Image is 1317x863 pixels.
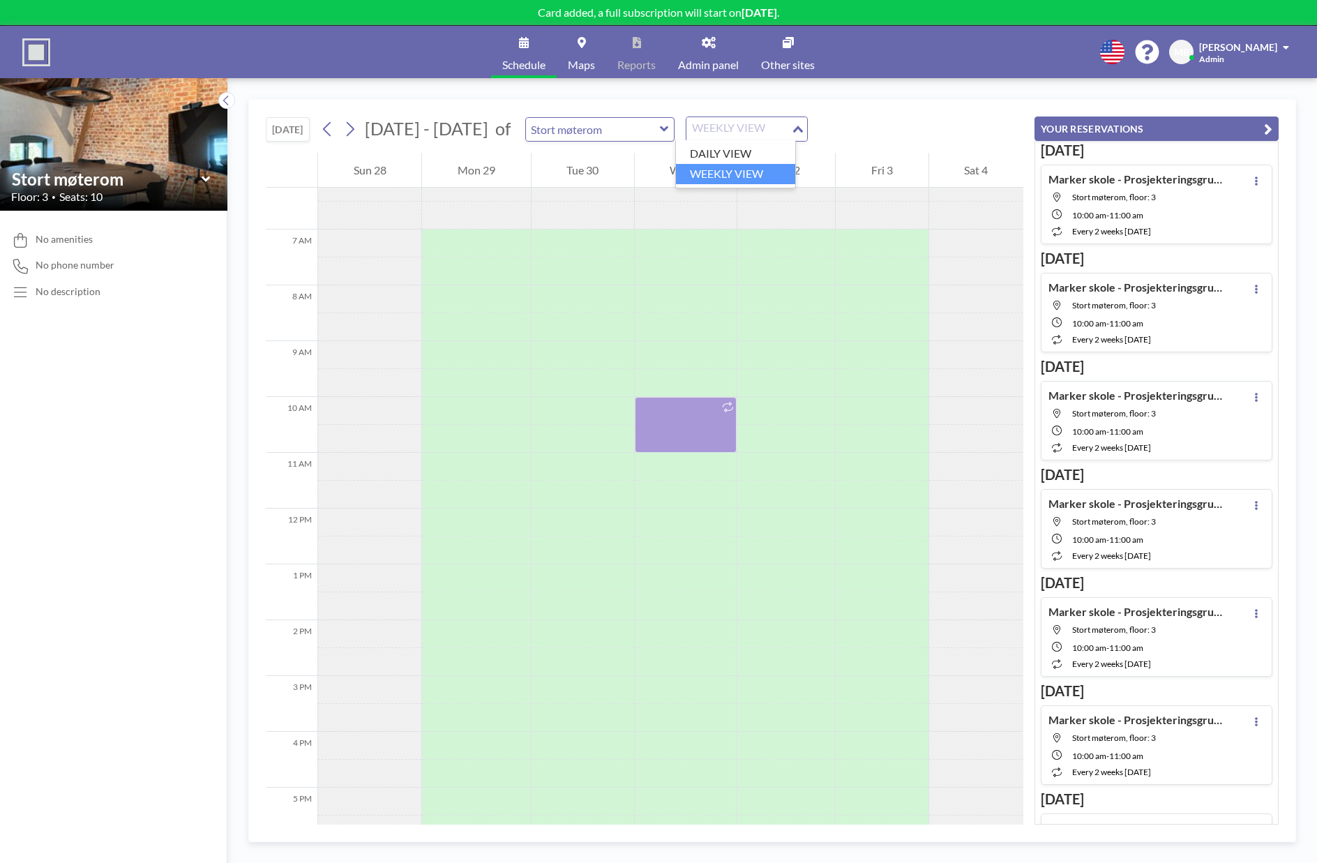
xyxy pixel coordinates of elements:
[266,174,317,230] div: 6 AM
[1199,41,1277,53] span: [PERSON_NAME]
[1072,767,1151,777] span: every 2 weeks [DATE]
[36,285,100,298] div: No description
[1109,426,1143,437] span: 11:00 AM
[266,732,317,788] div: 4 PM
[1106,643,1109,653] span: -
[365,118,488,139] span: [DATE] - [DATE]
[557,26,606,78] a: Maps
[1048,605,1223,619] h4: Marker skole - Prosjekteringsgruppemøte
[1072,408,1156,419] span: Stort møterom, floor: 3
[568,59,595,70] span: Maps
[1041,142,1272,159] h3: [DATE]
[266,117,310,142] button: [DATE]
[1072,659,1151,669] span: every 2 weeks [DATE]
[1109,643,1143,653] span: 11:00 AM
[1041,358,1272,375] h3: [DATE]
[1072,643,1106,653] span: 10:00 AM
[836,153,928,188] div: Fri 3
[1109,318,1143,329] span: 11:00 AM
[1072,192,1156,202] span: Stort møterom, floor: 3
[1072,516,1156,527] span: Stort møterom, floor: 3
[750,26,826,78] a: Other sites
[1072,534,1106,545] span: 10:00 AM
[686,117,807,141] div: Search for option
[59,190,103,204] span: Seats: 10
[266,788,317,843] div: 5 PM
[502,59,545,70] span: Schedule
[1048,280,1223,294] h4: Marker skole - Prosjekteringsgruppemøte
[1048,389,1223,403] h4: Marker skole - Prosjekteringsgruppemøte
[1072,624,1156,635] span: Stort møterom, floor: 3
[1072,318,1106,329] span: 10:00 AM
[36,233,93,246] span: No amenities
[266,230,317,285] div: 7 AM
[266,397,317,453] div: 10 AM
[1041,250,1272,267] h3: [DATE]
[266,285,317,341] div: 8 AM
[635,153,737,188] div: Wed 1
[1106,210,1109,220] span: -
[1048,172,1223,186] h4: Marker skole - Prosjekteringsgruppemøte
[742,6,777,19] b: [DATE]
[491,26,557,78] a: Schedule
[12,169,202,189] input: Stort møterom
[1048,713,1223,727] h4: Marker skole - Prosjekteringsgruppemøte
[1048,497,1223,511] h4: Marker skole - Prosjekteringsgruppemøte
[678,59,739,70] span: Admin panel
[1106,426,1109,437] span: -
[676,144,795,164] li: DAILY VIEW
[688,120,790,138] input: Search for option
[1048,821,1223,835] h4: Marker skole - Prosjekteringsgruppemøte
[1072,300,1156,310] span: Stort møterom, floor: 3
[1199,54,1224,64] span: Admin
[1072,442,1151,453] span: every 2 weeks [DATE]
[495,118,511,140] span: of
[1072,751,1106,761] span: 10:00 AM
[929,153,1023,188] div: Sat 4
[422,153,530,188] div: Mon 29
[266,564,317,620] div: 1 PM
[676,164,795,184] li: WEEKLY VIEW
[1034,117,1279,141] button: YOUR RESERVATIONS
[11,190,48,204] span: Floor: 3
[1072,210,1106,220] span: 10:00 AM
[1072,334,1151,345] span: every 2 weeks [DATE]
[1041,790,1272,808] h3: [DATE]
[667,26,750,78] a: Admin panel
[266,676,317,732] div: 3 PM
[1109,210,1143,220] span: 11:00 AM
[266,620,317,676] div: 2 PM
[1106,318,1109,329] span: -
[266,453,317,509] div: 11 AM
[36,259,114,271] span: No phone number
[1109,534,1143,545] span: 11:00 AM
[617,59,656,70] span: Reports
[22,38,50,66] img: organization-logo
[1072,226,1151,237] span: every 2 weeks [DATE]
[761,59,815,70] span: Other sites
[1072,550,1151,561] span: every 2 weeks [DATE]
[1106,534,1109,545] span: -
[1106,751,1109,761] span: -
[266,341,317,397] div: 9 AM
[266,509,317,564] div: 12 PM
[1041,682,1272,700] h3: [DATE]
[1041,574,1272,592] h3: [DATE]
[52,193,56,202] span: •
[1072,426,1106,437] span: 10:00 AM
[532,153,634,188] div: Tue 30
[606,26,667,78] a: Reports
[1174,46,1189,59] span: MB
[1041,466,1272,483] h3: [DATE]
[1109,751,1143,761] span: 11:00 AM
[526,118,660,141] input: Stort møterom
[318,153,421,188] div: Sun 28
[1072,733,1156,743] span: Stort møterom, floor: 3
